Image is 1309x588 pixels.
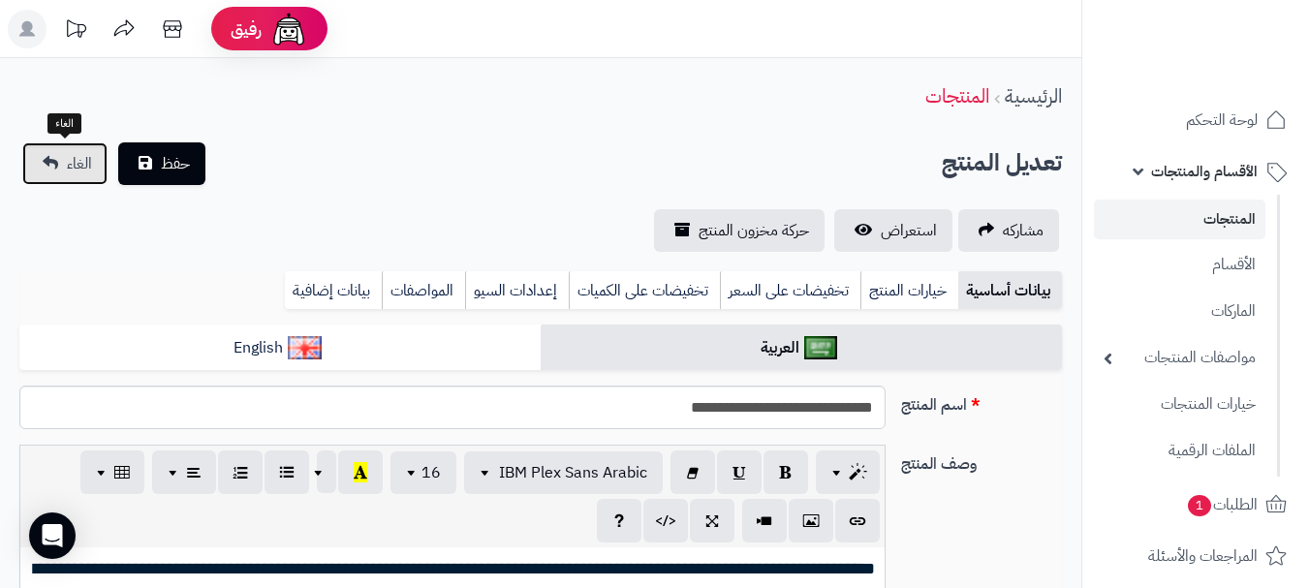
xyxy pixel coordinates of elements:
[421,461,441,484] span: 16
[1151,158,1258,185] span: الأقسام والمنتجات
[499,461,647,484] span: IBM Plex Sans Arabic
[958,209,1059,252] a: مشاركه
[465,271,569,310] a: إعدادات السيو
[1094,97,1297,143] a: لوحة التحكم
[22,142,108,185] a: الغاء
[29,512,76,559] div: Open Intercom Messenger
[569,271,720,310] a: تخفيضات على الكميات
[541,325,1062,372] a: العربية
[1094,337,1265,379] a: مواصفات المنتجات
[1094,384,1265,425] a: خيارات المنتجات
[231,17,262,41] span: رفيق
[1094,430,1265,472] a: الملفات الرقمية
[1094,291,1265,332] a: الماركات
[893,386,1070,417] label: اسم المنتج
[699,219,809,242] span: حركة مخزون المنتج
[464,451,663,494] button: IBM Plex Sans Arabic
[1005,81,1062,110] a: الرئيسية
[834,209,952,252] a: استعراض
[1148,542,1258,570] span: المراجعات والأسئلة
[1094,481,1297,528] a: الطلبات1
[804,336,838,359] img: العربية
[654,209,825,252] a: حركة مخزون المنتج
[47,113,81,135] div: الغاء
[1186,491,1258,518] span: الطلبات
[382,271,465,310] a: المواصفات
[860,271,958,310] a: خيارات المنتج
[285,271,382,310] a: بيانات إضافية
[1188,495,1211,516] span: 1
[161,152,190,175] span: حفظ
[288,336,322,359] img: English
[958,271,1062,310] a: بيانات أساسية
[893,445,1070,476] label: وصف المنتج
[67,152,92,175] span: الغاء
[1003,219,1044,242] span: مشاركه
[925,81,989,110] a: المنتجات
[720,271,860,310] a: تخفيضات على السعر
[942,143,1062,183] h2: تعديل المنتج
[1094,200,1265,239] a: المنتجات
[1094,533,1297,579] a: المراجعات والأسئلة
[118,142,205,185] button: حفظ
[390,451,456,494] button: 16
[881,219,937,242] span: استعراض
[1186,107,1258,134] span: لوحة التحكم
[19,325,541,372] a: English
[1094,244,1265,286] a: الأقسام
[51,10,100,53] a: تحديثات المنصة
[269,10,308,48] img: ai-face.png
